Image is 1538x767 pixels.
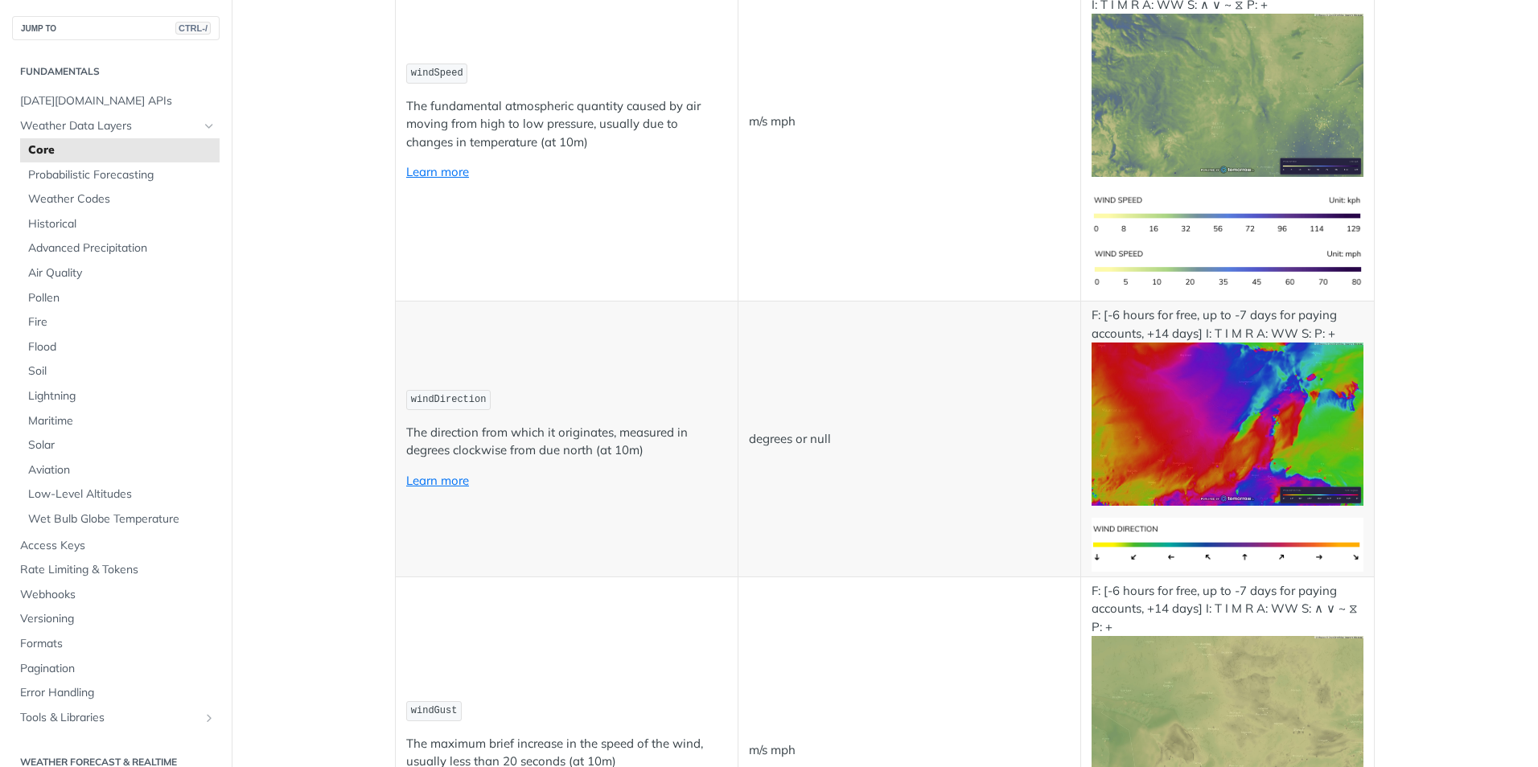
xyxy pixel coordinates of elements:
[20,562,216,578] span: Rate Limiting & Tokens
[20,310,220,334] a: Fire
[20,286,220,310] a: Pollen
[28,437,216,453] span: Solar
[28,363,216,379] span: Soil
[1092,86,1363,101] span: Expand image
[20,384,220,408] a: Lightning
[406,164,469,179] a: Learn more
[20,138,220,162] a: Core
[12,114,220,138] a: Weather Data LayersHide subpages for Weather Data Layers
[28,462,216,478] span: Aviation
[749,741,1070,760] p: m/s mph
[12,681,220,705] a: Error Handling
[12,64,220,79] h2: Fundamentals
[12,706,220,730] a: Tools & LibrariesShow subpages for Tools & Libraries
[20,507,220,531] a: Wet Bulb Globe Temperature
[12,16,220,40] button: JUMP TOCTRL-/
[20,482,220,507] a: Low-Level Altitudes
[28,142,216,158] span: Core
[28,511,216,527] span: Wet Bulb Globe Temperature
[1092,415,1363,430] span: Expand image
[411,394,487,405] span: windDirection
[20,163,220,187] a: Probabilistic Forecasting
[12,89,220,113] a: [DATE][DOMAIN_NAME] APIs
[28,339,216,355] span: Flood
[20,636,216,652] span: Formats
[406,97,727,152] p: The fundamental atmospheric quantity caused by air moving from high to low pressure, usually due ...
[28,191,216,207] span: Weather Codes
[12,607,220,631] a: Versioning
[20,261,220,285] a: Air Quality
[28,167,216,183] span: Probabilistic Forecasting
[175,22,211,35] span: CTRL-/
[20,187,220,211] a: Weather Codes
[1092,708,1363,724] span: Expand image
[20,587,216,603] span: Webhooks
[20,118,199,134] span: Weather Data Layers
[1092,306,1363,506] p: F: [-6 hours for free, up to -7 days for paying accounts, +14 days] I: T I M R A: WW S: P: +
[411,68,463,79] span: windSpeed
[28,216,216,232] span: Historical
[1092,207,1363,222] span: Expand image
[20,212,220,236] a: Historical
[749,430,1070,449] p: degrees or null
[406,424,727,460] p: The direction from which it originates, measured in degrees clockwise from due north (at 10m)
[12,534,220,558] a: Access Keys
[12,632,220,656] a: Formats
[12,558,220,582] a: Rate Limiting & Tokens
[12,583,220,607] a: Webhooks
[20,538,216,554] span: Access Keys
[28,290,216,306] span: Pollen
[20,458,220,482] a: Aviation
[749,113,1070,131] p: m/s mph
[20,236,220,260] a: Advanced Precipitation
[406,473,469,488] a: Learn more
[28,240,216,256] span: Advanced Precipitation
[20,685,216,701] span: Error Handling
[1092,535,1363,551] span: Expand image
[20,661,216,677] span: Pagination
[28,388,216,404] span: Lightning
[20,409,220,433] a: Maritime
[203,120,216,133] button: Hide subpages for Weather Data Layers
[28,413,216,429] span: Maritime
[20,433,220,457] a: Solar
[411,705,458,716] span: windGust
[20,359,220,383] a: Soil
[20,710,199,726] span: Tools & Libraries
[20,335,220,359] a: Flood
[20,611,216,627] span: Versioning
[12,657,220,681] a: Pagination
[20,93,216,109] span: [DATE][DOMAIN_NAME] APIs
[28,314,216,330] span: Fire
[203,712,216,724] button: Show subpages for Tools & Libraries
[28,486,216,502] span: Low-Level Altitudes
[1092,260,1363,276] span: Expand image
[28,265,216,281] span: Air Quality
